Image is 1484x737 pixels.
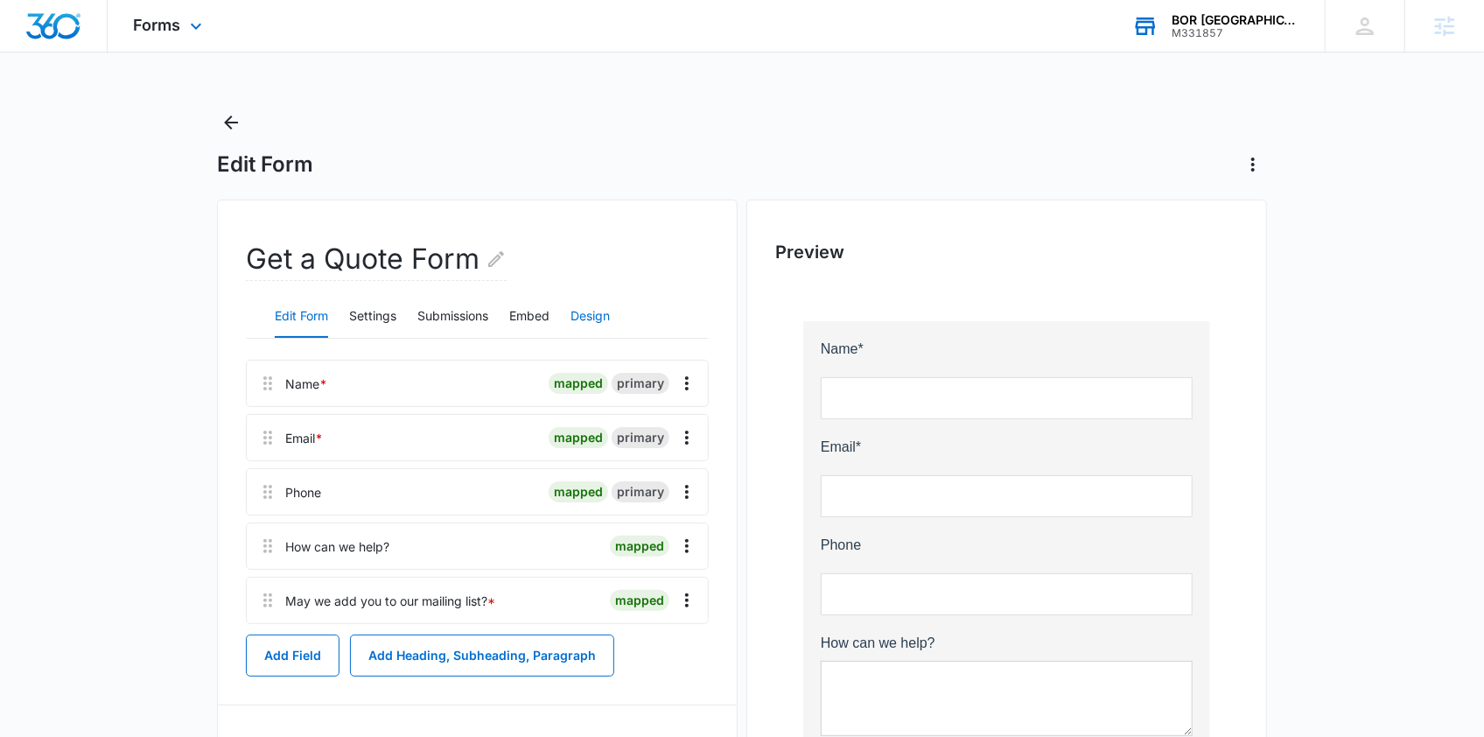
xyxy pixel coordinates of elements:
span: Submit [182,557,226,572]
span: Phone [17,216,58,231]
div: account id [1172,27,1299,39]
span: May we add you to our mailing list? [17,435,236,450]
div: primary [612,427,669,448]
div: primary [612,373,669,394]
div: mapped [610,590,669,611]
div: Email [285,429,323,447]
button: Submissions [417,296,488,338]
div: How can we help? [285,537,389,556]
button: Design [570,296,610,338]
div: Name [285,375,327,393]
div: mapped [549,427,608,448]
button: Submit [17,544,389,585]
div: Phone [285,483,321,502]
button: Overflow Menu [673,478,701,506]
button: Edit Form [275,296,328,338]
div: mapped [610,536,669,557]
h2: Get a Quote Form [246,238,507,281]
span: Name [17,20,55,35]
button: Overflow Menu [673,369,701,397]
button: Back [217,109,245,137]
div: primary [612,481,669,502]
h2: Preview [775,239,1238,265]
button: Overflow Menu [673,586,701,614]
span: How can we help? [17,314,132,329]
button: Edit Form Name [486,238,507,280]
iframe: reCAPTCHA [346,559,570,612]
button: Embed [509,296,549,338]
button: Overflow Menu [673,532,701,560]
small: You agree to receive future emails and understand you may opt-out at any time [17,497,389,530]
button: Overflow Menu [673,424,701,452]
button: Add Field [246,635,339,677]
div: mapped [549,373,608,394]
span: Email [17,118,52,133]
div: mapped [549,481,608,502]
button: Settings [349,296,396,338]
span: Forms [134,16,181,34]
div: May we add you to our mailing list? [285,592,495,610]
button: Add Heading, Subheading, Paragraph [350,635,614,677]
button: Actions [1239,151,1267,179]
h1: Edit Form [217,151,313,178]
div: account name [1172,13,1299,27]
